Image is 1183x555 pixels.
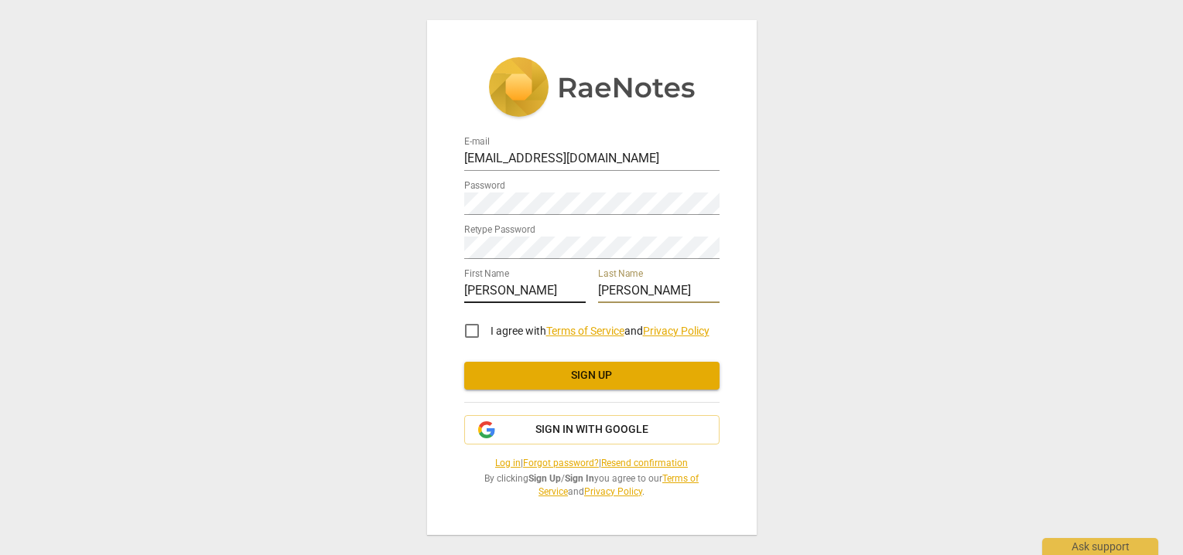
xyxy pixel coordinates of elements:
[598,270,643,279] label: Last Name
[477,368,707,383] span: Sign up
[464,362,720,390] button: Sign up
[495,458,521,468] a: Log in
[584,486,642,497] a: Privacy Policy
[535,422,648,438] span: Sign in with Google
[546,325,624,337] a: Terms of Service
[565,473,594,484] b: Sign In
[464,415,720,444] button: Sign in with Google
[464,457,720,470] span: | |
[464,472,720,498] span: By clicking / you agree to our and .
[464,226,535,235] label: Retype Password
[464,182,505,191] label: Password
[523,458,599,468] a: Forgot password?
[1042,538,1158,555] div: Ask support
[643,325,709,337] a: Privacy Policy
[464,138,490,147] label: E-mail
[601,458,688,468] a: Resend confirmation
[491,325,709,337] span: I agree with and
[488,57,696,121] img: 5ac2273c67554f335776073100b6d88f.svg
[464,270,509,279] label: First Name
[539,473,699,497] a: Terms of Service
[528,473,561,484] b: Sign Up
